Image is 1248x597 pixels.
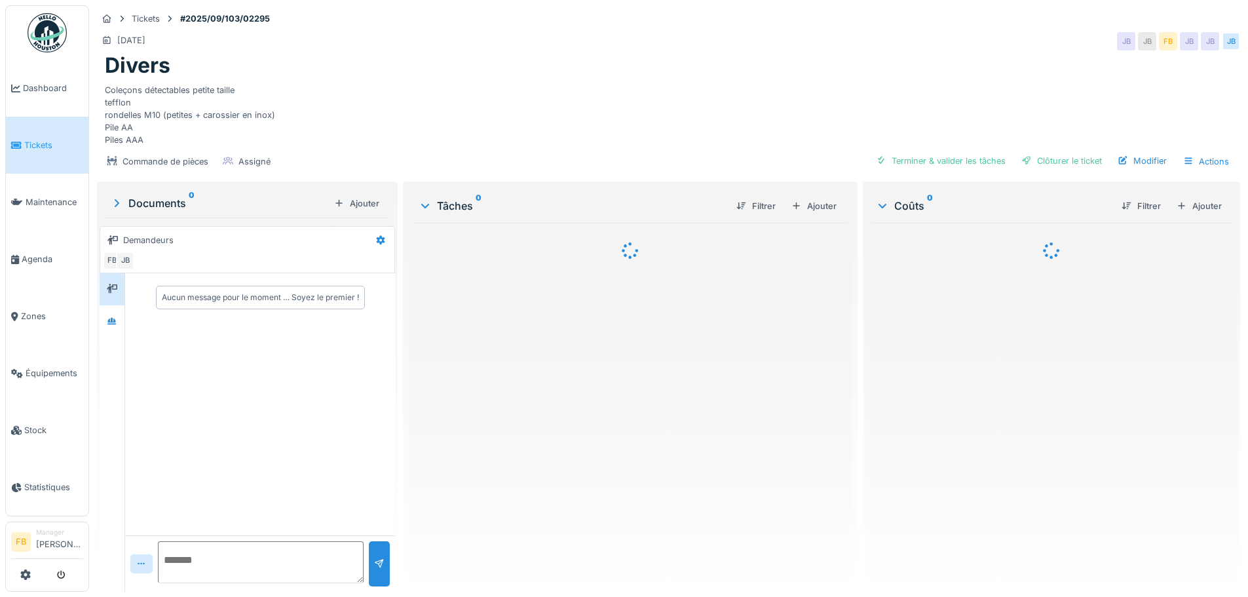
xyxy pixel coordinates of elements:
span: Équipements [26,367,83,379]
span: Statistiques [24,481,83,493]
div: JB [1222,32,1240,50]
a: Équipements [6,345,88,402]
div: Actions [1177,152,1235,171]
div: Tickets [132,12,160,25]
li: FB [11,532,31,552]
div: JB [1180,32,1198,50]
div: JB [116,252,134,270]
a: Stock [6,402,88,459]
div: FB [1159,32,1177,50]
h1: Divers [105,53,170,78]
div: Demandeurs [123,234,174,246]
sup: 0 [476,198,482,214]
div: Ajouter [329,195,385,212]
div: Clôturer le ticket [1016,152,1107,170]
div: Tâches [419,198,725,214]
div: Assigné [238,155,271,168]
div: JB [1117,32,1135,50]
div: Filtrer [731,197,781,215]
div: Filtrer [1116,197,1166,215]
li: [PERSON_NAME] [36,528,83,556]
div: Modifier [1112,152,1172,170]
div: Ajouter [786,197,842,215]
div: Coûts [876,198,1111,214]
img: Badge_color-CXgf-gQk.svg [28,13,67,52]
div: Ajouter [1171,197,1227,215]
strong: #2025/09/103/02295 [175,12,275,25]
span: Dashboard [23,82,83,94]
a: FB Manager[PERSON_NAME] [11,528,83,559]
a: Agenda [6,231,88,288]
a: Statistiques [6,459,88,516]
sup: 0 [927,198,933,214]
span: Tickets [24,139,83,151]
sup: 0 [189,195,195,211]
a: Zones [6,288,88,345]
div: Terminer & valider les tâches [871,152,1011,170]
span: Zones [21,310,83,322]
div: Manager [36,528,83,537]
a: Dashboard [6,60,88,117]
div: Documents [110,195,329,211]
a: Tickets [6,117,88,174]
a: Maintenance [6,174,88,231]
div: Commande de pièces [123,155,208,168]
div: Aucun message pour le moment … Soyez le premier ! [162,292,359,303]
div: [DATE] [117,34,145,47]
span: Stock [24,424,83,436]
div: FB [103,252,121,270]
div: JB [1138,32,1156,50]
span: Agenda [22,253,83,265]
div: Coleçons détectables petite taille tefflon rondelles M10 (petites + carossier en inox) Pile AA Pi... [105,79,1232,147]
div: JB [1201,32,1219,50]
span: Maintenance [26,196,83,208]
